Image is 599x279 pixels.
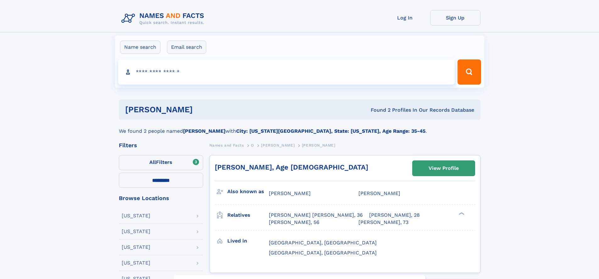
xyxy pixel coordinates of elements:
[251,141,254,149] a: O
[118,59,455,85] input: search input
[269,240,377,246] span: [GEOGRAPHIC_DATA], [GEOGRAPHIC_DATA]
[122,213,150,218] div: [US_STATE]
[251,143,254,148] span: O
[269,212,363,219] a: [PERSON_NAME] [PERSON_NAME], 36
[227,210,269,220] h3: Relatives
[282,107,474,114] div: Found 2 Profiles In Our Records Database
[215,163,368,171] a: [PERSON_NAME], Age [DEMOGRAPHIC_DATA]
[209,141,244,149] a: Names and Facts
[269,250,377,256] span: [GEOGRAPHIC_DATA], [GEOGRAPHIC_DATA]
[119,120,480,135] div: We found 2 people named with .
[119,142,203,148] div: Filters
[429,161,459,176] div: View Profile
[167,41,206,54] label: Email search
[149,159,156,165] span: All
[358,219,408,226] a: [PERSON_NAME], 73
[119,10,209,27] img: Logo Names and Facts
[261,141,295,149] a: [PERSON_NAME]
[122,260,150,265] div: [US_STATE]
[125,106,282,114] h1: [PERSON_NAME]
[413,161,475,176] a: View Profile
[119,195,203,201] div: Browse Locations
[120,41,160,54] label: Name search
[269,190,311,196] span: [PERSON_NAME]
[430,10,480,25] a: Sign Up
[119,155,203,170] label: Filters
[236,128,425,134] b: City: [US_STATE][GEOGRAPHIC_DATA], State: [US_STATE], Age Range: 35-45
[183,128,225,134] b: [PERSON_NAME]
[227,236,269,246] h3: Lived in
[122,229,150,234] div: [US_STATE]
[457,212,465,216] div: ❯
[369,212,420,219] a: [PERSON_NAME], 28
[122,245,150,250] div: [US_STATE]
[302,143,336,148] span: [PERSON_NAME]
[269,219,319,226] a: [PERSON_NAME], 56
[227,186,269,197] h3: Also known as
[358,190,400,196] span: [PERSON_NAME]
[261,143,295,148] span: [PERSON_NAME]
[458,59,481,85] button: Search Button
[380,10,430,25] a: Log In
